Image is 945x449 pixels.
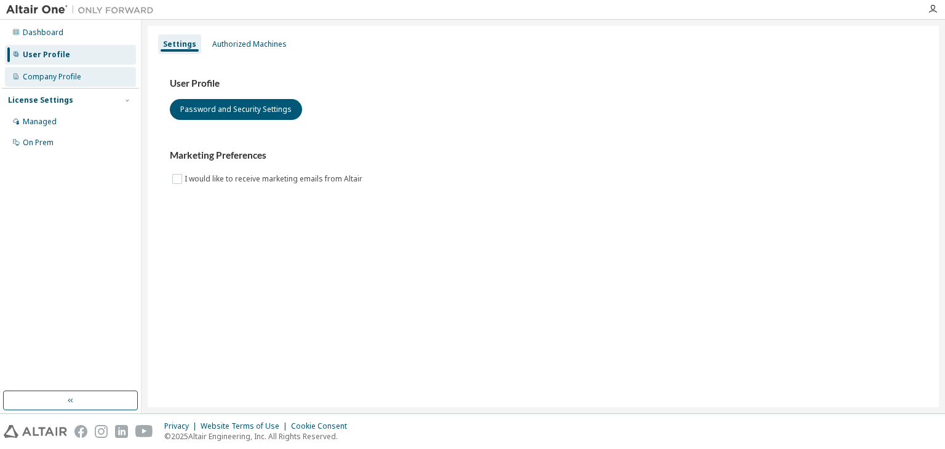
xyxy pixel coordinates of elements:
img: altair_logo.svg [4,425,67,438]
div: Company Profile [23,72,81,82]
div: Dashboard [23,28,63,38]
h3: Marketing Preferences [170,149,917,162]
div: Privacy [164,421,201,431]
p: © 2025 Altair Engineering, Inc. All Rights Reserved. [164,431,354,442]
img: Altair One [6,4,160,16]
div: Settings [163,39,196,49]
img: instagram.svg [95,425,108,438]
div: Authorized Machines [212,39,287,49]
img: facebook.svg [74,425,87,438]
div: Cookie Consent [291,421,354,431]
div: Website Terms of Use [201,421,291,431]
label: I would like to receive marketing emails from Altair [185,172,365,186]
img: linkedin.svg [115,425,128,438]
div: License Settings [8,95,73,105]
img: youtube.svg [135,425,153,438]
button: Password and Security Settings [170,99,302,120]
div: User Profile [23,50,70,60]
h3: User Profile [170,77,917,90]
div: On Prem [23,138,54,148]
div: Managed [23,117,57,127]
